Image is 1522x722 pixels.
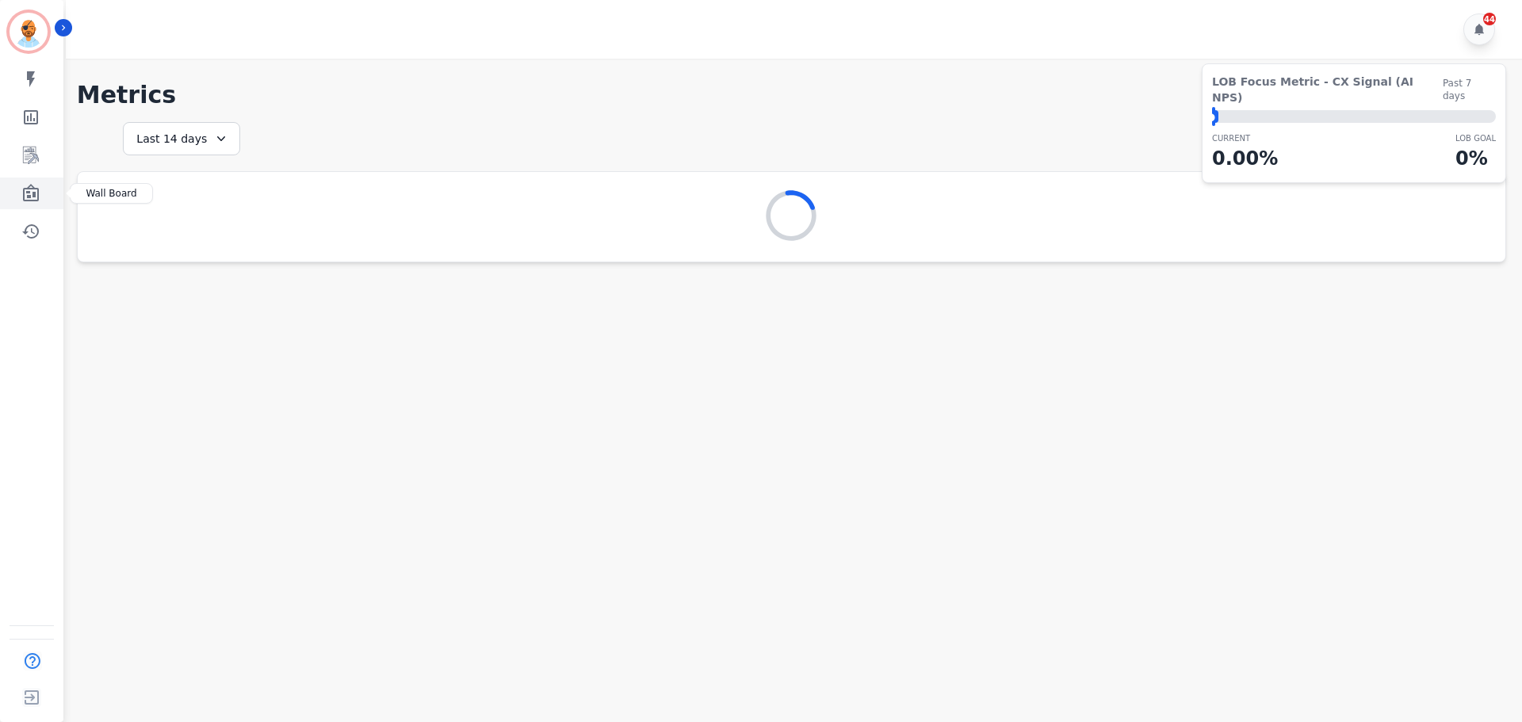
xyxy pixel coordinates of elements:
[1455,144,1496,173] p: 0 %
[123,122,240,155] div: Last 14 days
[1455,132,1496,144] p: LOB Goal
[1483,13,1496,25] div: 44
[1212,110,1218,123] div: ⬤
[10,13,48,51] img: Bordered avatar
[1443,77,1496,102] span: Past 7 days
[1212,132,1278,144] p: CURRENT
[77,81,1506,109] h1: Metrics
[1212,144,1278,173] p: 0.00 %
[1212,74,1443,105] span: LOB Focus Metric - CX Signal (AI NPS)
